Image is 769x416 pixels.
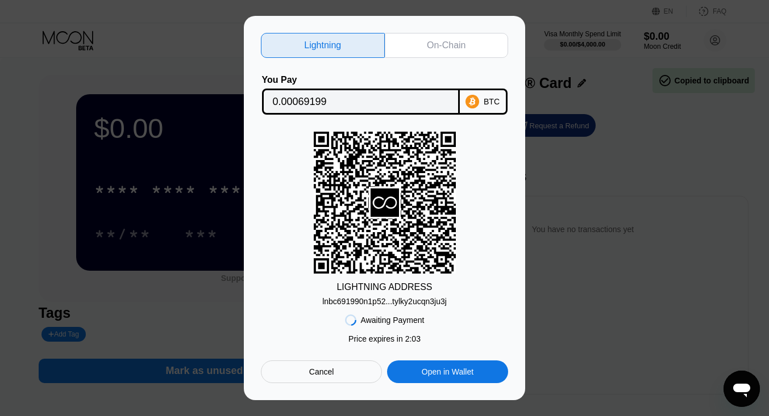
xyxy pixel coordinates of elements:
[387,360,508,383] div: Open in Wallet
[484,97,500,106] div: BTC
[261,75,508,115] div: You PayBTC
[348,334,421,343] div: Price expires in
[309,367,334,377] div: Cancel
[322,292,447,306] div: lnbc691990n1p52...tylky2ucqn3ju3j
[361,316,425,325] div: Awaiting Payment
[261,33,385,58] div: Lightning
[422,367,473,377] div: Open in Wallet
[261,360,382,383] div: Cancel
[336,282,432,292] div: LIGHTNING ADDRESS
[304,40,341,51] div: Lightning
[262,75,460,85] div: You Pay
[405,334,421,343] span: 2 : 03
[427,40,465,51] div: On-Chain
[724,371,760,407] iframe: Button to launch messaging window
[385,33,509,58] div: On-Chain
[322,297,447,306] div: lnbc691990n1p52...tylky2ucqn3ju3j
